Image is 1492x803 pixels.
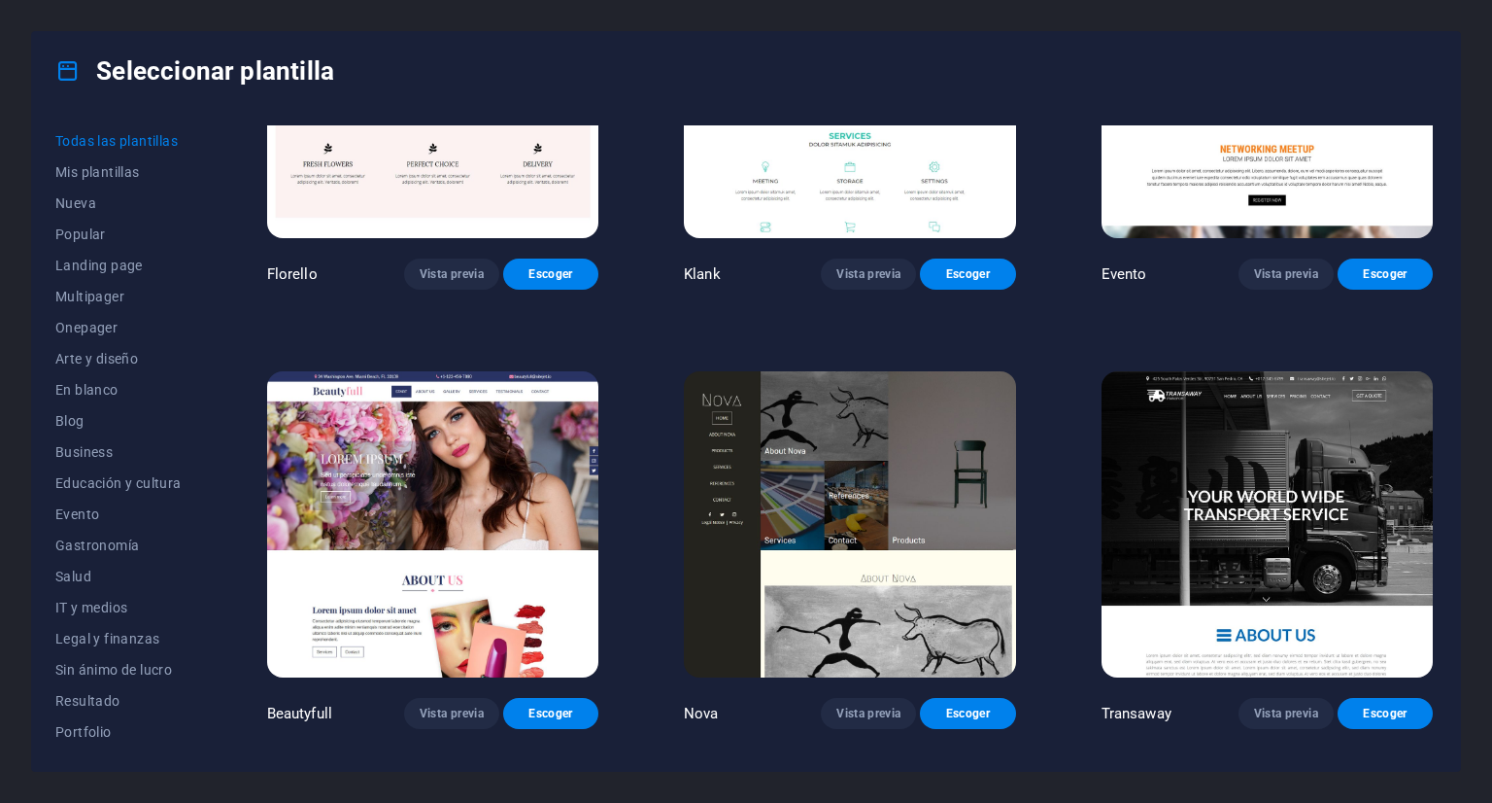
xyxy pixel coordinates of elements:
p: Evento [1102,264,1147,284]
button: Business [55,436,182,468]
button: Popular [55,219,182,250]
button: Escoger [920,698,1015,729]
img: Transaway [1102,371,1433,678]
button: Gastronomía [55,530,182,561]
h4: Seleccionar plantilla [55,55,334,87]
span: Blog [55,413,182,429]
span: Popular [55,227,182,242]
button: Vista previa [1238,698,1334,729]
button: En blanco [55,374,182,405]
span: Mis plantillas [55,164,182,180]
span: Escoger [1353,706,1417,721]
span: Multipager [55,289,182,304]
span: Escoger [519,706,583,721]
button: Escoger [503,698,598,729]
button: Educación y cultura [55,468,182,499]
button: Sin ánimo de lucro [55,654,182,685]
span: IT y medios [55,600,182,615]
span: Vista previa [836,266,900,282]
img: Beautyfull [267,371,598,678]
span: Escoger [519,266,583,282]
button: IT y medios [55,592,182,623]
button: Todas las plantillas [55,125,182,157]
span: Resultado [55,693,182,709]
button: Vista previa [821,698,916,729]
span: Evento [55,506,182,522]
span: Business [55,444,182,460]
span: Vista previa [420,706,484,721]
span: Nueva [55,195,182,211]
button: Vista previa [404,259,499,290]
span: Arte y diseño [55,351,182,367]
button: Salud [55,561,182,592]
button: Evento [55,499,182,530]
span: Vista previa [1254,266,1318,282]
span: Gastronomía [55,538,182,553]
p: Klank [684,264,721,284]
button: Resultado [55,685,182,716]
button: Vista previa [1238,259,1334,290]
p: Transaway [1102,704,1171,723]
span: Escoger [935,266,1000,282]
button: Nueva [55,188,182,219]
span: Vista previa [420,266,484,282]
span: Legal y finanzas [55,631,182,646]
button: Portfolio [55,716,182,748]
span: Escoger [1353,266,1417,282]
span: Vista previa [836,706,900,721]
span: Educación y cultura [55,475,182,491]
span: Portfolio [55,724,182,740]
button: Vista previa [404,698,499,729]
span: Salud [55,569,182,584]
p: Nova [684,704,719,723]
span: Onepager [55,320,182,335]
p: Florello [267,264,318,284]
button: Blog [55,405,182,436]
button: Onepager [55,312,182,343]
button: Escoger [503,259,598,290]
span: Sin ánimo de lucro [55,662,182,678]
img: Nova [684,371,1015,678]
button: Escoger [1338,259,1433,290]
button: Escoger [1338,698,1433,729]
button: Escoger [920,259,1015,290]
span: Todas las plantillas [55,133,182,149]
button: Landing page [55,250,182,281]
button: Mis plantillas [55,157,182,188]
span: Landing page [55,258,182,273]
button: Arte y diseño [55,343,182,374]
p: Beautyfull [267,704,332,723]
span: Escoger [935,706,1000,721]
button: Multipager [55,281,182,312]
button: Legal y finanzas [55,623,182,654]
button: Vista previa [821,259,916,290]
span: Vista previa [1254,706,1318,721]
span: En blanco [55,382,182,398]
